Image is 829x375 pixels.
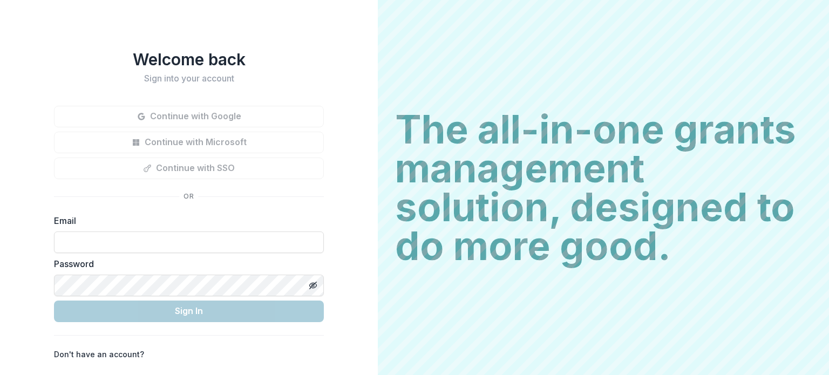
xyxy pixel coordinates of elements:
label: Password [54,257,317,270]
button: Sign In [54,301,324,322]
button: Continue with Google [54,106,324,127]
button: Continue with SSO [54,158,324,179]
button: Toggle password visibility [304,277,322,294]
button: Continue with Microsoft [54,132,324,153]
label: Email [54,214,317,227]
h2: Sign into your account [54,73,324,84]
h1: Welcome back [54,50,324,69]
p: Don't have an account? [54,349,144,360]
